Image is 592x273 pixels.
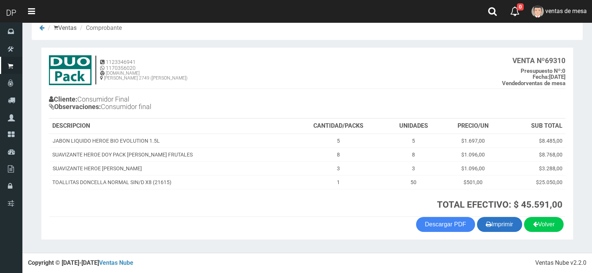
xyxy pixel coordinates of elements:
[512,56,545,65] strong: VENTA Nº
[503,161,565,175] td: $3.288,00
[503,148,565,161] td: $8.768,00
[442,161,503,175] td: $1.096,00
[292,134,385,148] td: 5
[442,148,503,161] td: $1.096,00
[533,74,565,80] b: [DATE]
[416,217,475,232] a: Descargar PDF
[385,119,442,134] th: UNIDADES
[442,175,503,189] td: $501,00
[502,80,565,87] b: ventas de mesa
[292,119,385,134] th: CANTIDAD/PACKS
[385,148,442,161] td: 8
[49,119,292,134] th: DESCRIPCION
[517,3,524,10] span: 0
[437,199,562,210] strong: TOTAL EFECTIVO: $ 45.591,00
[521,68,562,74] strong: Presupuesto Nº:
[100,59,187,71] h5: 1123346941 1170356020
[524,217,564,232] a: Volver
[512,56,565,65] b: 69310
[292,175,385,189] td: 1
[49,55,92,85] img: 15ec80cb8f772e35c0579ae6ae841c79.jpg
[99,259,133,266] a: Ventas Nube
[49,103,101,111] b: Observaciones:
[49,175,292,189] td: TOALLITAS DONCELLA NORMAL SIN/D X8 (21615)
[385,134,442,148] td: 5
[385,161,442,175] td: 3
[533,74,549,80] strong: Fecha:
[28,259,133,266] strong: Copyright © [DATE]-[DATE]
[49,94,307,114] h4: Consumidor Final Consumidor final
[292,148,385,161] td: 8
[477,217,522,232] button: Imprimir
[49,148,292,161] td: SUAVIZANTE HEROE DOY PACK [PERSON_NAME] FRUTALES
[545,7,587,15] span: ventas de mesa
[46,24,77,32] li: Ventas
[100,71,187,81] h6: [DOMAIN_NAME] [PERSON_NAME] 2749 ([PERSON_NAME])
[49,161,292,175] td: SUAVIZANTE HEROE [PERSON_NAME]
[503,134,565,148] td: $8.485,00
[49,95,77,103] b: Cliente:
[442,119,503,134] th: PRECIO/UN
[502,80,526,87] strong: Vendedor
[385,175,442,189] td: 50
[292,161,385,175] td: 3
[535,259,586,267] div: Ventas Nube v2.2.0
[503,175,565,189] td: $25.050,00
[531,5,544,18] img: User Image
[442,134,503,148] td: $1.697,00
[503,119,565,134] th: SUB TOTAL
[521,68,565,74] b: 0
[49,134,292,148] td: JABON LIQUIDO HEROE BIO EVOLUTION 1.5L
[78,24,122,32] li: Comprobante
